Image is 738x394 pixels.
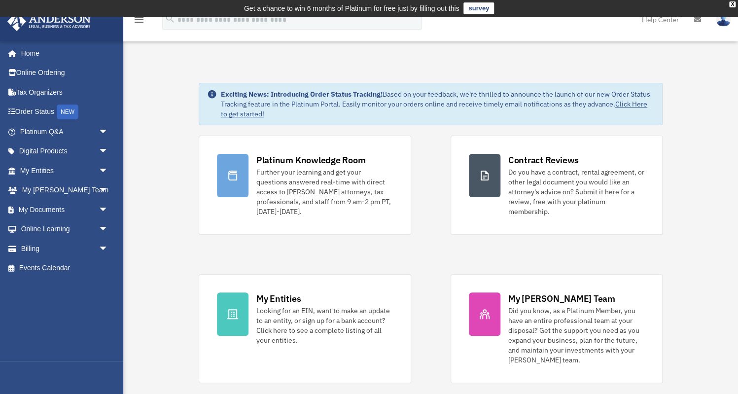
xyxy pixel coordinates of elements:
div: Looking for an EIN, want to make an update to an entity, or sign up for a bank account? Click her... [256,306,393,345]
span: arrow_drop_down [99,142,118,162]
a: Online Learningarrow_drop_down [7,219,123,239]
span: arrow_drop_down [99,122,118,142]
div: Based on your feedback, we're thrilled to announce the launch of our new Order Status Tracking fe... [221,89,655,119]
div: My Entities [256,292,301,305]
a: Events Calendar [7,258,123,278]
a: survey [463,2,494,14]
a: My [PERSON_NAME] Team Did you know, as a Platinum Member, you have an entire professional team at... [451,274,663,383]
a: My [PERSON_NAME] Teamarrow_drop_down [7,180,123,200]
img: Anderson Advisors Platinum Portal [4,12,94,31]
div: Get a chance to win 6 months of Platinum for free just by filling out this [244,2,459,14]
div: close [729,1,736,7]
span: arrow_drop_down [99,161,118,181]
a: My Entities Looking for an EIN, want to make an update to an entity, or sign up for a bank accoun... [199,274,411,383]
i: menu [133,14,145,26]
a: Click Here to get started! [221,100,647,118]
a: Billingarrow_drop_down [7,239,123,258]
strong: Exciting News: Introducing Order Status Tracking! [221,90,383,99]
a: Digital Productsarrow_drop_down [7,142,123,161]
div: Contract Reviews [508,154,579,166]
a: My Documentsarrow_drop_down [7,200,123,219]
span: arrow_drop_down [99,180,118,201]
div: NEW [57,105,78,119]
a: Tax Organizers [7,82,123,102]
a: Order StatusNEW [7,102,123,122]
a: My Entitiesarrow_drop_down [7,161,123,180]
a: Home [7,43,118,63]
span: arrow_drop_down [99,219,118,240]
div: My [PERSON_NAME] Team [508,292,615,305]
div: Platinum Knowledge Room [256,154,366,166]
span: arrow_drop_down [99,200,118,220]
a: Online Ordering [7,63,123,83]
div: Further your learning and get your questions answered real-time with direct access to [PERSON_NAM... [256,167,393,216]
a: menu [133,17,145,26]
div: Did you know, as a Platinum Member, you have an entire professional team at your disposal? Get th... [508,306,645,365]
img: User Pic [716,12,731,27]
span: arrow_drop_down [99,239,118,259]
a: Contract Reviews Do you have a contract, rental agreement, or other legal document you would like... [451,136,663,235]
div: Do you have a contract, rental agreement, or other legal document you would like an attorney's ad... [508,167,645,216]
a: Platinum Knowledge Room Further your learning and get your questions answered real-time with dire... [199,136,411,235]
i: search [165,13,176,24]
a: Platinum Q&Aarrow_drop_down [7,122,123,142]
